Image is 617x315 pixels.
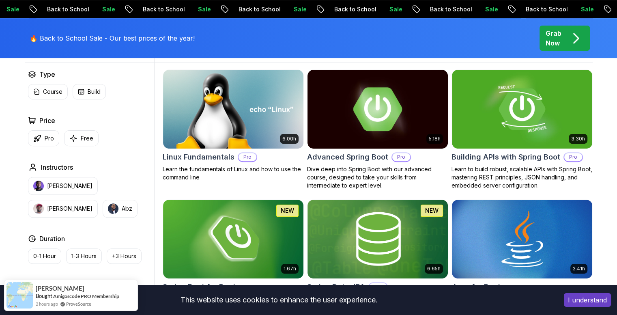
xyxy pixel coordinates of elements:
h2: Advanced Spring Boot [307,151,388,163]
p: 6.65h [427,265,441,272]
h2: Spring Data JPA [307,281,365,293]
img: Java for Beginners card [452,200,592,278]
p: 1-3 Hours [71,252,97,260]
img: Spring Boot for Beginners card [163,200,303,278]
h2: Java for Beginners [451,281,520,293]
p: [PERSON_NAME] [47,205,92,213]
p: Back to School [417,5,472,13]
p: Sale [89,5,115,13]
p: Sale [185,5,211,13]
a: Advanced Spring Boot card5.18hAdvanced Spring BootProDive deep into Spring Boot with our advanced... [307,69,448,190]
img: Spring Data JPA card [307,200,448,278]
h2: Linux Fundamentals [163,151,234,163]
button: +3 Hours [107,248,142,264]
img: instructor img [33,181,44,191]
p: Free [81,134,93,142]
p: [PERSON_NAME] [47,182,92,190]
p: +3 Hours [112,252,136,260]
p: 1.67h [284,265,296,272]
p: 🔥 Back to School Sale - Our best prices of the year! [30,33,195,43]
span: Bought [36,293,52,299]
p: 3.30h [571,136,585,142]
a: Amigoscode PRO Membership [53,293,119,299]
a: ProveSource [66,300,91,307]
p: Back to School [321,5,376,13]
p: Pro [45,134,54,142]
h2: Building APIs with Spring Boot [451,151,560,163]
button: Build [73,84,106,99]
img: instructor img [108,203,118,214]
button: instructor imgAbz [103,200,138,218]
img: instructor img [33,203,44,214]
button: 0-1 Hour [28,248,61,264]
a: Java for Beginners card2.41hJava for BeginnersBeginner-friendly Java course for essential program... [451,199,593,311]
img: provesource social proof notification image [6,282,33,309]
button: 1-3 Hours [66,248,102,264]
p: NEW [425,207,439,215]
button: Free [64,130,99,146]
button: Pro [28,130,59,146]
p: Back to School [34,5,89,13]
p: Pro [564,153,582,161]
h2: Price [39,116,55,125]
p: Abz [122,205,132,213]
a: Building APIs with Spring Boot card3.30hBuilding APIs with Spring BootProLearn to build robust, s... [451,69,593,190]
h2: Duration [39,234,65,244]
p: Grab Now [546,28,561,48]
p: Sale [568,5,594,13]
p: Back to School [130,5,185,13]
a: Spring Data JPA card6.65hNEWSpring Data JPAProMaster database management, advanced querying, and ... [307,199,448,311]
button: Accept cookies [564,293,611,307]
img: Linux Fundamentals card [163,70,303,149]
p: 2.41h [573,265,585,272]
p: Sale [376,5,402,13]
a: Spring Boot for Beginners card1.67hNEWSpring Boot for BeginnersBuild a CRUD API with Spring Boot ... [163,199,304,311]
h2: Type [39,69,55,79]
p: Dive deep into Spring Boot with our advanced course, designed to take your skills from intermedia... [307,165,448,190]
span: [PERSON_NAME] [36,285,84,292]
p: Back to School [513,5,568,13]
p: Pro [392,153,410,161]
p: Learn to build robust, scalable APIs with Spring Boot, mastering REST principles, JSON handling, ... [451,165,593,190]
p: 5.18h [429,136,441,142]
button: Course [28,84,68,99]
a: Linux Fundamentals card6.00hLinux FundamentalsProLearn the fundamentals of Linux and how to use t... [163,69,304,181]
p: Pro [369,283,387,291]
span: 2 hours ago [36,300,58,307]
p: Learn the fundamentals of Linux and how to use the command line [163,165,304,181]
p: Sale [281,5,307,13]
button: instructor img[PERSON_NAME] [28,177,98,195]
p: 0-1 Hour [33,252,56,260]
button: instructor img[PERSON_NAME] [28,200,98,218]
p: NEW [281,207,294,215]
p: Pro [239,153,256,161]
p: Course [43,88,62,96]
p: Build [88,88,101,96]
h2: Instructors [41,162,73,172]
p: Back to School [226,5,281,13]
img: Building APIs with Spring Boot card [452,70,592,149]
div: This website uses cookies to enhance the user experience. [6,291,552,309]
p: 6.00h [282,136,296,142]
p: Sale [472,5,498,13]
img: Advanced Spring Boot card [304,68,451,150]
h2: Spring Boot for Beginners [163,281,256,293]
